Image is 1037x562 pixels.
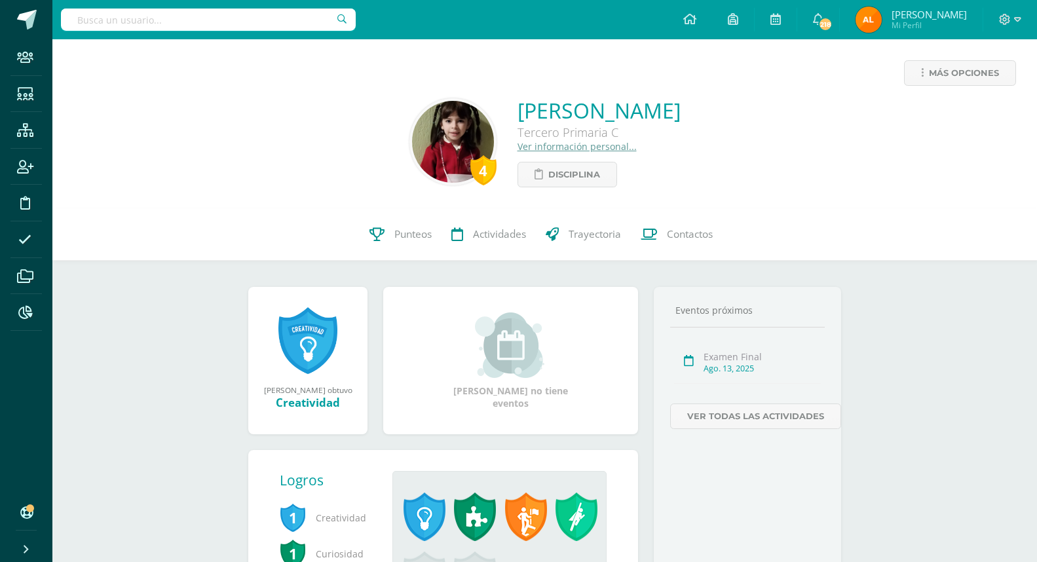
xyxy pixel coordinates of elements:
img: 4a51788282df53593c2322cedc085d22.png [412,101,494,183]
input: Busca un usuario... [61,9,356,31]
div: [PERSON_NAME] no tiene eventos [445,312,576,409]
span: Mi Perfil [892,20,967,31]
span: Trayectoria [569,227,621,241]
span: 1 [280,502,306,533]
span: Creatividad [280,500,371,536]
span: Contactos [667,227,713,241]
div: Creatividad [261,395,354,410]
a: Punteos [360,208,442,261]
div: Ago. 13, 2025 [704,363,821,374]
div: Tercero Primaria C [518,124,681,140]
a: Ver información personal... [518,140,637,153]
span: [PERSON_NAME] [892,8,967,21]
a: Más opciones [904,60,1016,86]
a: Disciplina [518,162,617,187]
a: Ver todas las actividades [670,403,841,429]
div: 4 [470,155,497,185]
div: Examen Final [704,350,821,363]
span: Punteos [394,227,432,241]
a: Contactos [631,208,723,261]
span: Actividades [473,227,526,241]
a: Actividades [442,208,536,261]
a: [PERSON_NAME] [518,96,681,124]
img: event_small.png [475,312,546,378]
div: Eventos próximos [670,304,825,316]
a: Trayectoria [536,208,631,261]
div: [PERSON_NAME] obtuvo [261,384,354,395]
div: Logros [280,471,382,489]
span: Más opciones [929,61,999,85]
span: 218 [818,17,833,31]
span: Disciplina [548,162,600,187]
img: af9b8bc9e20a7c198341f7486dafb623.png [856,7,882,33]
